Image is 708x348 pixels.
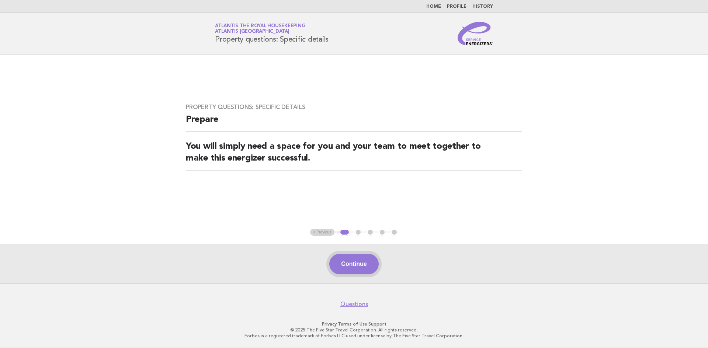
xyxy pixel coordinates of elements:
[186,141,522,171] h2: You will simply need a space for you and your team to meet together to make this energizer succes...
[472,4,493,9] a: History
[128,321,580,327] p: · ·
[426,4,441,9] a: Home
[215,24,329,43] h1: Property questions: Specific details
[186,114,522,132] h2: Prepare
[458,22,493,45] img: Service Energizers
[368,321,386,327] a: Support
[340,300,368,308] a: Questions
[329,254,378,274] button: Continue
[215,24,305,34] a: Atlantis the Royal HousekeepingAtlantis [GEOGRAPHIC_DATA]
[186,103,522,111] h3: Property questions: Specific details
[128,333,580,339] p: Forbes is a registered trademark of Forbes LLC used under license by The Five Star Travel Corpora...
[339,229,350,236] button: 1
[322,321,337,327] a: Privacy
[447,4,466,9] a: Profile
[215,29,289,34] span: Atlantis [GEOGRAPHIC_DATA]
[338,321,367,327] a: Terms of Use
[128,327,580,333] p: © 2025 The Five Star Travel Corporation. All rights reserved.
